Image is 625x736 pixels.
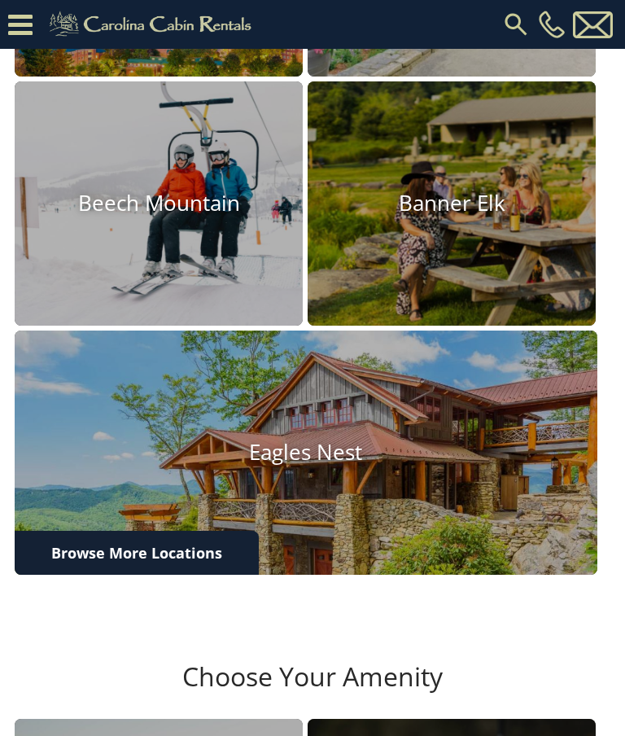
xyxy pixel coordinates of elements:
h4: Beech Mountain [15,191,303,217]
img: Khaki-logo.png [41,8,265,41]
a: Eagles Nest [15,331,597,575]
h4: Banner Elk [308,191,596,217]
img: search-regular.svg [501,10,531,39]
h4: Eagles Nest [15,440,597,466]
a: Browse More Locations [15,531,259,575]
h3: Choose Your Amenity [12,661,613,718]
a: Beech Mountain [15,81,303,326]
a: [PHONE_NUMBER] [535,11,569,38]
a: Banner Elk [308,81,596,326]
